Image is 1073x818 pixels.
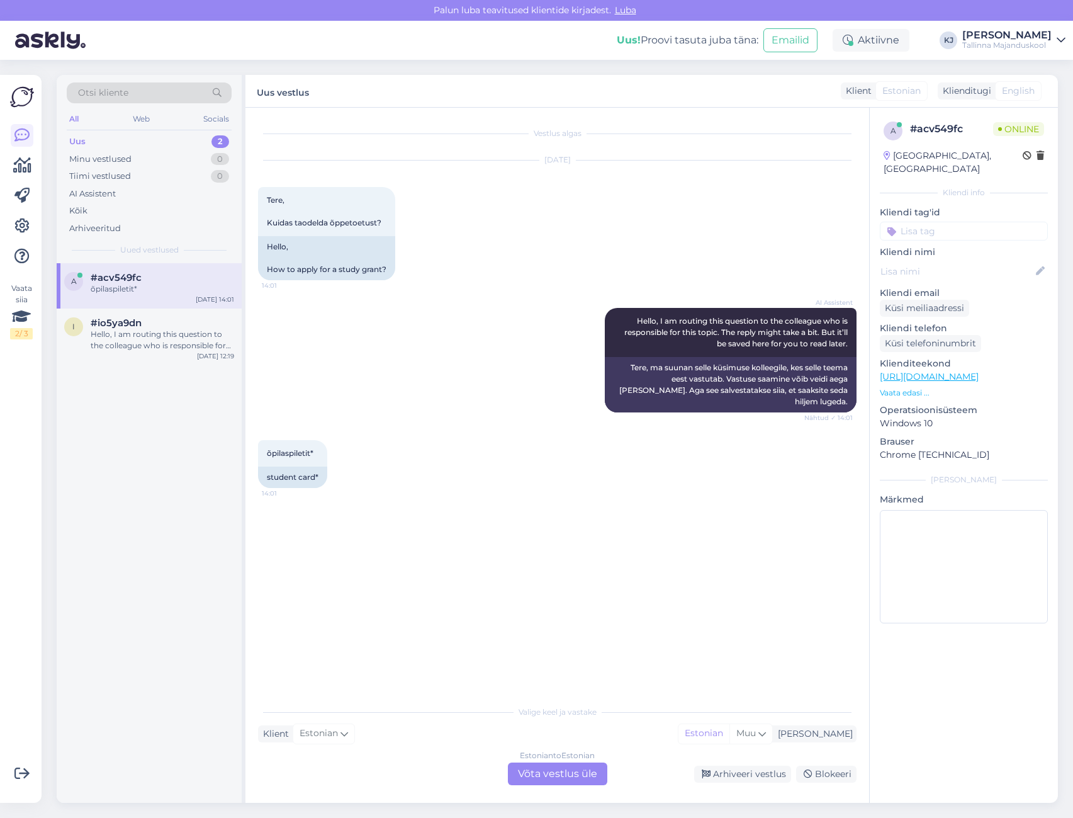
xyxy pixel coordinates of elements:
div: [PERSON_NAME] [880,474,1048,486]
b: Uus! [617,34,641,46]
span: English [1002,84,1035,98]
button: Emailid [763,28,817,52]
input: Lisa tag [880,222,1048,241]
div: student card* [258,467,327,488]
div: 0 [211,153,229,166]
span: Uued vestlused [120,244,179,256]
div: Hello, I am routing this question to the colleague who is responsible for this topic. The reply m... [91,329,234,351]
div: Klient [841,84,872,98]
span: Luba [611,4,640,16]
div: Web [130,111,152,127]
div: 0 [211,170,229,183]
span: a [890,126,896,135]
div: KJ [940,31,957,49]
div: [DATE] 12:19 [197,351,234,361]
span: #io5ya9dn [91,317,142,329]
div: Küsi telefoninumbrit [880,335,981,352]
div: Uus [69,135,86,148]
div: Klienditugi [938,84,991,98]
div: Blokeeri [796,766,857,783]
div: [DATE] 14:01 [196,295,234,304]
p: Kliendi nimi [880,246,1048,259]
span: 14:01 [262,489,309,498]
div: All [67,111,81,127]
div: Kliendi info [880,187,1048,198]
div: Aktiivne [833,29,909,52]
div: Estonian to Estonian [520,750,595,761]
div: Estonian [678,724,729,743]
span: õpilaspiletit* [267,448,313,458]
span: Tere, Kuidas taodelda õppetoetust? [267,195,381,227]
span: Otsi kliente [78,86,128,99]
p: Operatsioonisüsteem [880,404,1048,417]
span: a [71,276,77,286]
div: Klient [258,727,289,741]
a: [URL][DOMAIN_NAME] [880,371,979,382]
span: AI Assistent [806,298,853,307]
div: Minu vestlused [69,153,132,166]
div: Võta vestlus üle [508,763,607,785]
p: Kliendi tag'id [880,206,1048,219]
div: Tere, ma suunan selle küsimuse kolleegile, kes selle teema eest vastutab. Vastuse saamine võib ve... [605,357,857,412]
p: Kliendi email [880,287,1048,300]
span: Muu [736,727,756,739]
span: Hello, I am routing this question to the colleague who is responsible for this topic. The reply m... [624,316,850,348]
div: Tiimi vestlused [69,170,131,183]
span: Nähtud ✓ 14:01 [804,413,853,423]
span: 14:01 [262,281,309,290]
div: õpilaspiletit* [91,283,234,295]
img: Askly Logo [10,85,34,109]
p: Vaata edasi ... [880,387,1048,399]
p: Windows 10 [880,417,1048,430]
span: Estonian [300,727,338,741]
input: Lisa nimi [880,264,1033,278]
div: Vestlus algas [258,128,857,139]
div: [PERSON_NAME] [962,30,1052,40]
p: Brauser [880,435,1048,448]
div: 2 [211,135,229,148]
div: [PERSON_NAME] [773,727,853,741]
div: Vaata siia [10,283,33,339]
div: AI Assistent [69,188,116,200]
div: Socials [201,111,232,127]
div: [GEOGRAPHIC_DATA], [GEOGRAPHIC_DATA] [884,149,1023,176]
label: Uus vestlus [257,82,309,99]
a: [PERSON_NAME]Tallinna Majanduskool [962,30,1065,50]
div: Proovi tasuta juba täna: [617,33,758,48]
div: # acv549fc [910,122,993,137]
span: Online [993,122,1044,136]
p: Klienditeekond [880,357,1048,370]
div: 2 / 3 [10,328,33,339]
div: Valige keel ja vastake [258,707,857,718]
div: Arhiveeri vestlus [694,766,791,783]
span: #acv549fc [91,272,142,283]
div: Hello, How to apply for a study grant? [258,236,395,280]
p: Kliendi telefon [880,322,1048,335]
div: Tallinna Majanduskool [962,40,1052,50]
span: i [72,322,75,331]
div: Küsi meiliaadressi [880,300,969,317]
span: Estonian [882,84,921,98]
div: Arhiveeritud [69,222,121,235]
p: Chrome [TECHNICAL_ID] [880,448,1048,462]
div: [DATE] [258,154,857,166]
p: Märkmed [880,493,1048,506]
div: Kõik [69,205,87,217]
